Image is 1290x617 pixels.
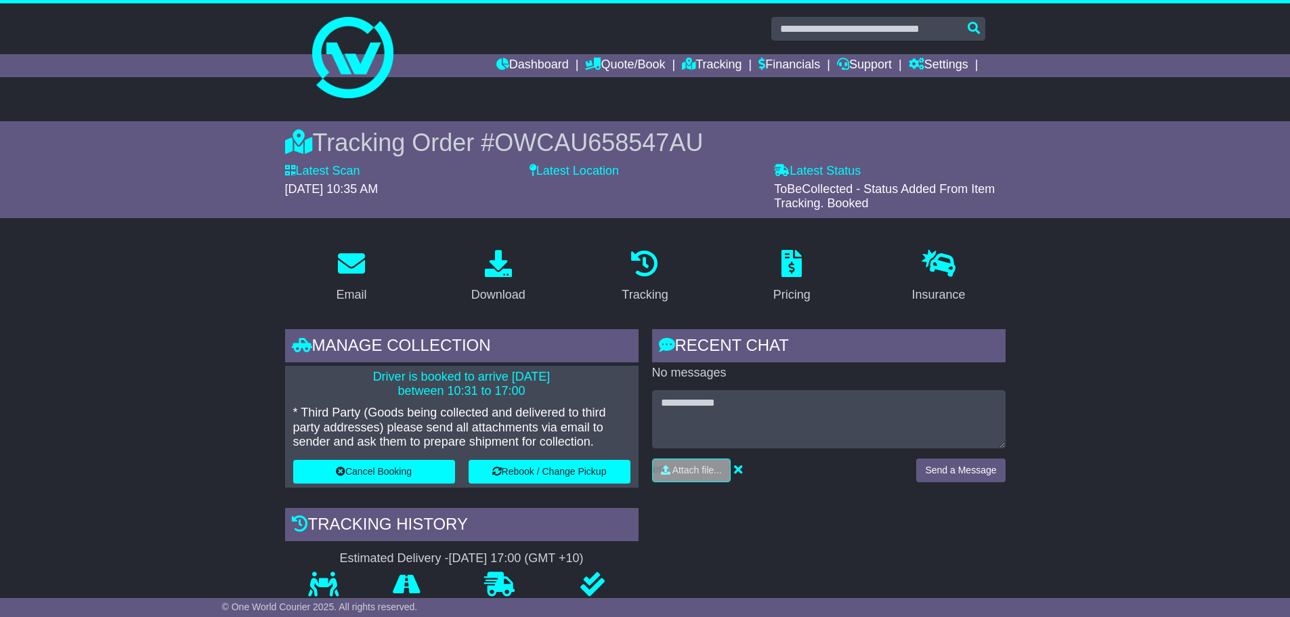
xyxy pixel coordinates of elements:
span: [DATE] 10:35 AM [285,182,379,196]
p: Driver is booked to arrive [DATE] between 10:31 to 17:00 [293,370,630,399]
span: OWCAU658547AU [494,129,703,156]
a: Settings [909,54,968,77]
a: Download [463,245,534,309]
div: RECENT CHAT [652,329,1006,366]
div: Download [471,286,525,304]
span: ToBeCollected - Status Added From Item Tracking. Booked [774,182,995,211]
a: Email [327,245,375,309]
a: Tracking [682,54,741,77]
button: Send a Message [916,459,1005,482]
div: Tracking Order # [285,128,1006,157]
a: Support [837,54,892,77]
a: Financials [758,54,820,77]
div: Tracking history [285,508,639,545]
div: [DATE] 17:00 (GMT +10) [449,551,584,566]
a: Pricing [765,245,819,309]
label: Latest Status [774,164,861,179]
p: No messages [652,366,1006,381]
div: Estimated Delivery - [285,551,639,566]
div: Email [336,286,366,304]
div: Tracking [622,286,668,304]
div: Manage collection [285,329,639,366]
span: © One World Courier 2025. All rights reserved. [222,601,418,612]
a: Dashboard [496,54,569,77]
button: Rebook / Change Pickup [469,460,630,484]
label: Latest Location [530,164,619,179]
button: Cancel Booking [293,460,455,484]
p: * Third Party (Goods being collected and delivered to third party addresses) please send all atta... [293,406,630,450]
a: Insurance [903,245,974,309]
label: Latest Scan [285,164,360,179]
div: Pricing [773,286,811,304]
a: Quote/Book [585,54,665,77]
div: Insurance [912,286,966,304]
a: Tracking [613,245,676,309]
